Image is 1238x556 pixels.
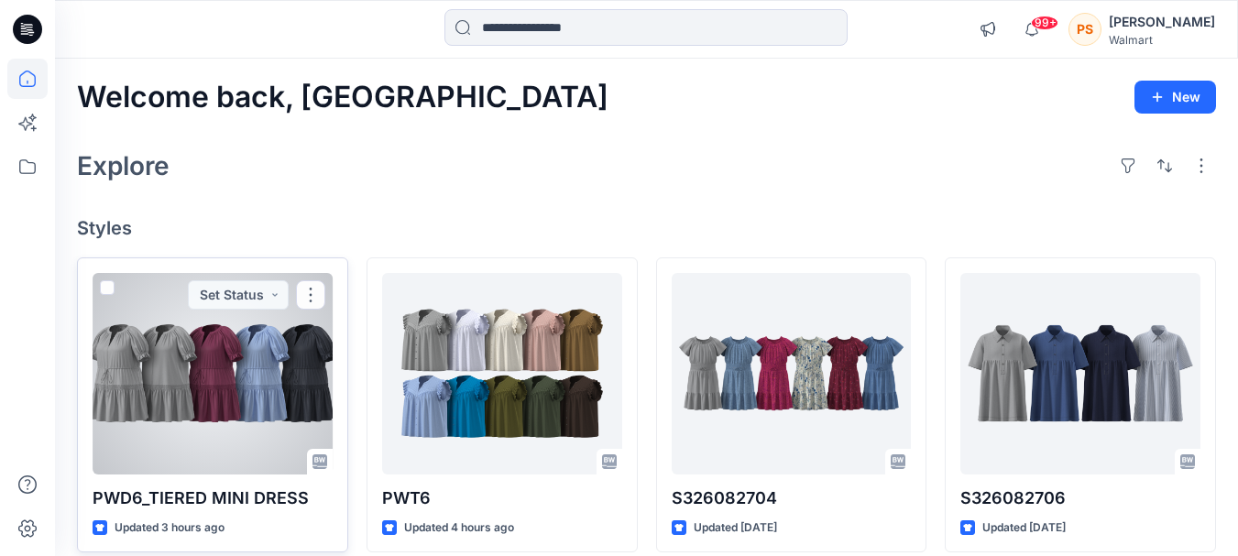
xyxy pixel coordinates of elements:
p: PWT6 [382,485,622,511]
h2: Welcome back, [GEOGRAPHIC_DATA] [77,81,608,114]
p: S326082704 [672,485,912,511]
span: 99+ [1031,16,1058,30]
p: Updated [DATE] [694,518,777,538]
a: PWD6_TIERED MINI DRESS [93,273,333,474]
p: Updated 4 hours ago [404,518,514,538]
h4: Styles [77,217,1216,239]
div: Walmart [1109,33,1215,47]
p: Updated [DATE] [982,518,1066,538]
div: PS [1068,13,1101,46]
h2: Explore [77,151,170,180]
a: S326082706 [960,273,1200,474]
p: S326082706 [960,485,1200,511]
button: New [1134,81,1216,114]
a: PWT6 [382,273,622,474]
div: [PERSON_NAME] [1109,11,1215,33]
a: S326082704 [672,273,912,474]
p: Updated 3 hours ago [115,518,225,538]
p: PWD6_TIERED MINI DRESS [93,485,333,511]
